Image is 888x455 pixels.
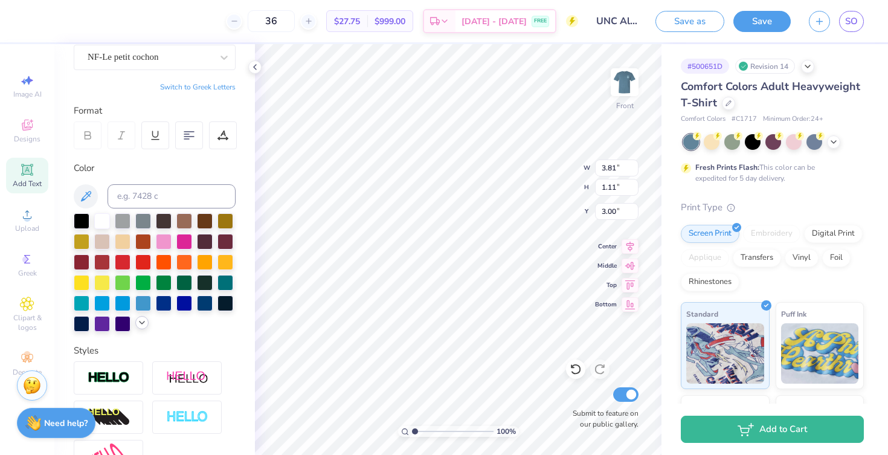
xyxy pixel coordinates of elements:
[15,224,39,233] span: Upload
[74,161,236,175] div: Color
[613,70,637,94] img: Front
[375,15,405,28] span: $999.00
[595,242,617,251] span: Center
[74,104,237,118] div: Format
[781,401,852,413] span: Metallic & Glitter Ink
[785,249,819,267] div: Vinyl
[743,225,800,243] div: Embroidery
[88,371,130,385] img: Stroke
[822,249,851,267] div: Foil
[44,418,88,429] strong: Need help?
[681,59,729,74] div: # 500651D
[6,313,48,332] span: Clipart & logos
[566,408,639,430] label: Submit to feature on our public gallery.
[845,15,858,28] span: SO
[74,344,236,358] div: Styles
[595,281,617,289] span: Top
[462,15,527,28] span: [DATE] - [DATE]
[733,249,781,267] div: Transfers
[681,249,729,267] div: Applique
[763,114,823,124] span: Minimum Order: 24 +
[681,225,739,243] div: Screen Print
[14,134,40,144] span: Designs
[108,184,236,208] input: e.g. 7428 c
[681,201,864,215] div: Print Type
[686,401,716,413] span: Neon Ink
[13,179,42,189] span: Add Text
[686,323,764,384] img: Standard
[334,15,360,28] span: $27.75
[616,100,634,111] div: Front
[681,79,860,110] span: Comfort Colors Adult Heavyweight T-Shirt
[686,308,718,320] span: Standard
[655,11,724,32] button: Save as
[497,426,516,437] span: 100 %
[166,370,208,386] img: Shadow
[248,10,295,32] input: – –
[160,82,236,92] button: Switch to Greek Letters
[695,162,844,184] div: This color can be expedited for 5 day delivery.
[839,11,864,32] a: SO
[88,408,130,427] img: 3d Illusion
[781,323,859,384] img: Puff Ink
[13,367,42,377] span: Decorate
[681,273,739,291] div: Rhinestones
[18,268,37,278] span: Greek
[595,262,617,270] span: Middle
[534,17,547,25] span: FREE
[733,11,791,32] button: Save
[681,416,864,443] button: Add to Cart
[595,300,617,309] span: Bottom
[735,59,795,74] div: Revision 14
[781,308,806,320] span: Puff Ink
[13,89,42,99] span: Image AI
[804,225,863,243] div: Digital Print
[166,410,208,424] img: Negative Space
[587,9,646,33] input: Untitled Design
[681,114,726,124] span: Comfort Colors
[695,163,759,172] strong: Fresh Prints Flash:
[732,114,757,124] span: # C1717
